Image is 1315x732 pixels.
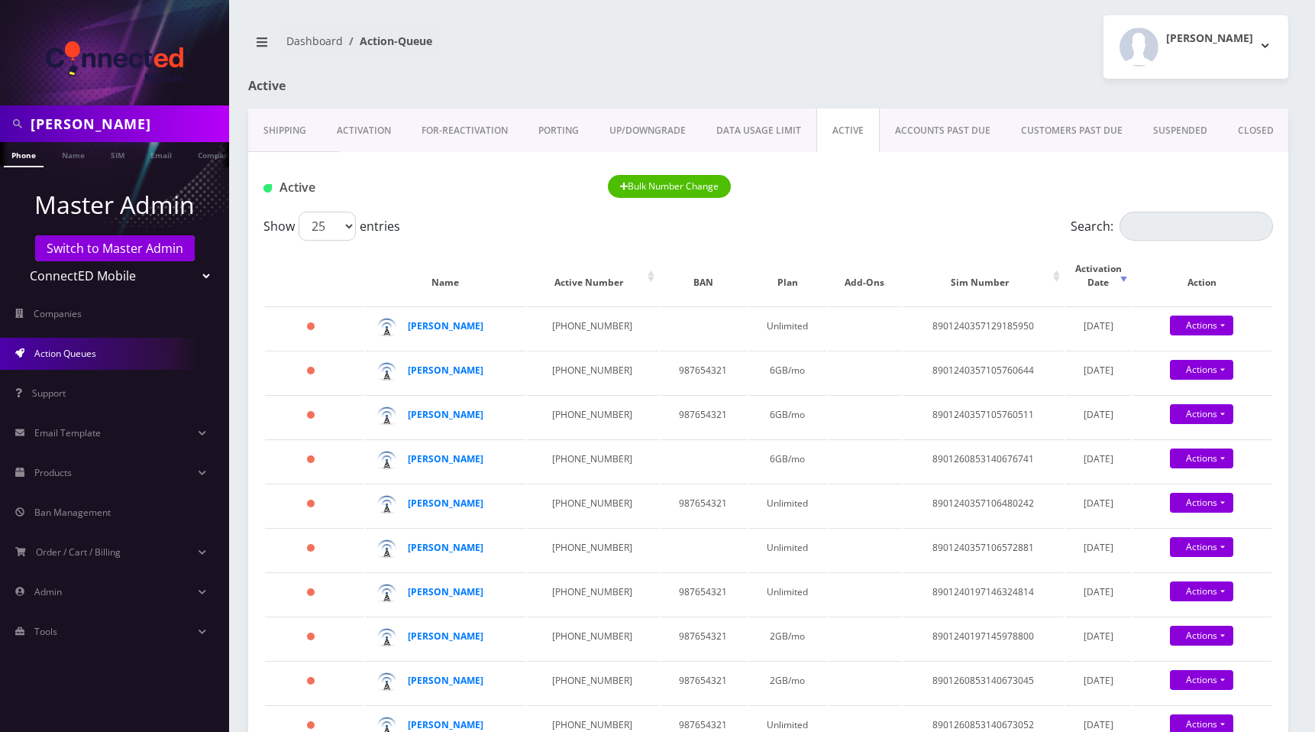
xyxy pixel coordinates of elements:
span: Tools [34,625,57,638]
td: 987654321 [660,572,747,615]
td: 6GB/mo [748,351,826,394]
span: [DATE] [1084,674,1113,687]
th: Plan [748,247,826,305]
a: [PERSON_NAME] [408,319,483,332]
a: Actions [1170,581,1233,601]
td: 987654321 [660,617,747,659]
li: Action-Queue [343,33,432,49]
a: [PERSON_NAME] [408,497,483,510]
td: [PHONE_NUMBER] [527,528,658,571]
h1: Active [248,79,580,93]
a: Actions [1170,626,1233,646]
a: ACCOUNTS PAST DUE [880,109,1006,153]
strong: [PERSON_NAME] [408,364,483,377]
td: 987654321 [660,484,747,526]
td: 8901240197145978800 [903,617,1064,659]
label: Search: [1071,212,1273,241]
span: [DATE] [1084,497,1113,510]
a: [PERSON_NAME] [408,630,483,643]
td: 987654321 [660,395,747,438]
a: Phone [4,142,44,167]
label: Show entries [263,212,400,241]
h2: [PERSON_NAME] [1166,32,1253,45]
a: DATA USAGE LIMIT [701,109,816,153]
span: Order / Cart / Billing [36,546,121,559]
td: 6GB/mo [748,439,826,482]
td: 8901240357106572881 [903,528,1064,571]
td: 8901240357105760511 [903,395,1064,438]
a: Actions [1170,449,1233,468]
a: Actions [1170,360,1233,380]
select: Showentries [299,212,356,241]
td: 8901240357105760644 [903,351,1064,394]
input: Search: [1120,212,1273,241]
a: Shipping [248,109,321,153]
a: Actions [1170,537,1233,557]
img: Active [263,184,272,193]
span: [DATE] [1084,408,1113,421]
input: Search in Company [31,109,225,138]
td: [PHONE_NUMBER] [527,439,658,482]
td: Unlimited [748,484,826,526]
a: UP/DOWNGRADE [594,109,701,153]
a: Email [143,142,179,166]
span: Ban Management [34,506,111,519]
a: [PERSON_NAME] [408,452,483,465]
button: Switch to Master Admin [35,235,195,261]
td: [PHONE_NUMBER] [527,306,658,349]
td: 8901240197146324814 [903,572,1064,615]
a: CUSTOMERS PAST DUE [1006,109,1138,153]
td: 8901260853140676741 [903,439,1064,482]
a: [PERSON_NAME] [408,585,483,598]
td: [PHONE_NUMBER] [527,351,658,394]
a: SUSPENDED [1138,109,1223,153]
a: Actions [1170,316,1233,335]
a: [PERSON_NAME] [408,674,483,687]
td: [PHONE_NUMBER] [527,395,658,438]
span: Admin [34,585,62,598]
th: Sim Number: activate to sort column ascending [903,247,1064,305]
span: [DATE] [1084,364,1113,377]
a: FOR-REActivation [406,109,523,153]
span: Email Template [34,426,101,439]
td: 987654321 [660,351,747,394]
span: Companies [34,307,82,320]
a: Dashboard [286,34,343,48]
a: Actions [1170,493,1233,513]
span: [DATE] [1084,452,1113,465]
td: Unlimited [748,572,826,615]
a: Actions [1170,670,1233,690]
img: ConnectED Mobile [46,41,183,83]
th: Action [1132,247,1271,305]
th: Activation Date: activate to sort column ascending [1065,247,1130,305]
th: Active Number: activate to sort column ascending [527,247,658,305]
a: [PERSON_NAME] [408,718,483,731]
span: Products [34,466,72,479]
span: [DATE] [1084,630,1113,643]
th: Name [366,247,525,305]
td: [PHONE_NUMBER] [527,572,658,615]
a: [PERSON_NAME] [408,541,483,554]
th: Add-Ons [828,247,901,305]
td: [PHONE_NUMBER] [527,661,658,704]
a: CLOSED [1223,109,1289,153]
td: 2GB/mo [748,617,826,659]
th: BAN [660,247,747,305]
a: SIM [103,142,132,166]
span: Support [32,387,66,400]
h1: Active [263,180,585,195]
span: [DATE] [1084,541,1113,554]
a: [PERSON_NAME] [408,408,483,421]
td: 6GB/mo [748,395,826,438]
a: PORTING [523,109,594,153]
nav: breadcrumb [248,25,757,69]
span: [DATE] [1084,718,1113,731]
